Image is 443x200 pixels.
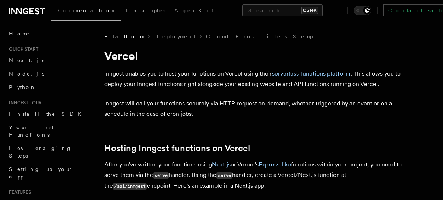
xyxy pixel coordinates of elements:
span: Python [9,84,36,90]
a: Cloud Providers Setup [206,33,313,40]
code: /api/inngest [113,183,147,190]
p: Inngest enables you to host your functions on Vercel using their . This allows you to deploy your... [104,69,402,89]
a: Next.js [6,54,88,67]
span: Inngest tour [6,100,42,106]
a: AgentKit [170,2,218,20]
a: Setting up your app [6,162,88,183]
a: Hosting Inngest functions on Vercel [104,143,250,153]
code: serve [153,172,169,179]
a: Leveraging Steps [6,142,88,162]
span: Leveraging Steps [9,145,72,159]
span: AgentKit [174,7,214,13]
a: Express-like [259,161,291,168]
span: Setting up your app [9,166,73,180]
span: Your first Functions [9,124,53,138]
kbd: Ctrl+K [301,7,318,14]
a: Examples [121,2,170,20]
span: Quick start [6,46,38,52]
a: Python [6,80,88,94]
button: Search...Ctrl+K [242,4,323,16]
span: Node.js [9,71,44,77]
a: Your first Functions [6,121,88,142]
p: Inngest will call your functions securely via HTTP request on-demand, whether triggered by an eve... [104,98,402,119]
span: Examples [126,7,165,13]
a: Next.js [212,161,231,168]
h1: Vercel [104,49,402,63]
a: Home [6,27,88,40]
p: After you've written your functions using or Vercel's functions within your project, you need to ... [104,159,402,191]
a: Documentation [51,2,121,21]
a: serverless functions platform [272,70,351,77]
span: Features [6,189,31,195]
span: Install the SDK [9,111,86,117]
button: Toggle dark mode [354,6,371,15]
span: Home [9,30,30,37]
a: Node.js [6,67,88,80]
span: Documentation [55,7,117,13]
a: Install the SDK [6,107,88,121]
span: Platform [104,33,144,40]
span: Next.js [9,57,44,63]
a: Deployment [154,33,196,40]
code: serve [216,172,232,179]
